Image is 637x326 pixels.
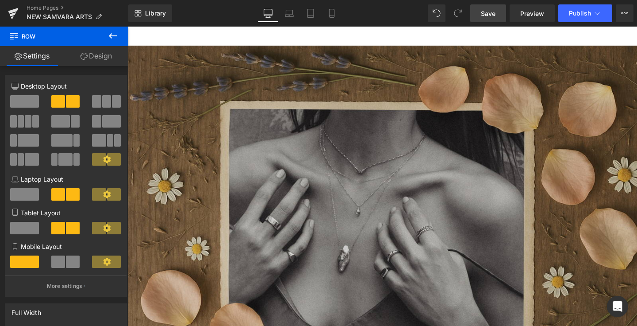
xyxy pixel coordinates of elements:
button: More settings [5,276,127,296]
a: Tablet [300,4,321,22]
button: Publish [558,4,612,22]
a: Laptop [279,4,300,22]
span: Publish [569,10,591,17]
span: NEW SAMVARA ARTS [27,13,92,20]
p: Laptop Layout [12,175,120,184]
span: Library [145,9,166,17]
button: More [616,4,633,22]
button: Undo [428,4,445,22]
p: Tablet Layout [12,208,120,217]
p: More settings [47,282,82,290]
div: Open Intercom Messenger [607,296,628,317]
a: Home Pages [27,4,128,12]
span: Row [9,27,97,46]
span: Preview [520,9,544,18]
div: Full Width [12,304,41,316]
span: Save [481,9,495,18]
button: Redo [449,4,467,22]
p: Mobile Layout [12,242,120,251]
a: Desktop [257,4,279,22]
a: Mobile [321,4,342,22]
a: Preview [510,4,555,22]
p: Desktop Layout [12,81,120,91]
a: New Library [128,4,172,22]
a: Design [64,46,128,66]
